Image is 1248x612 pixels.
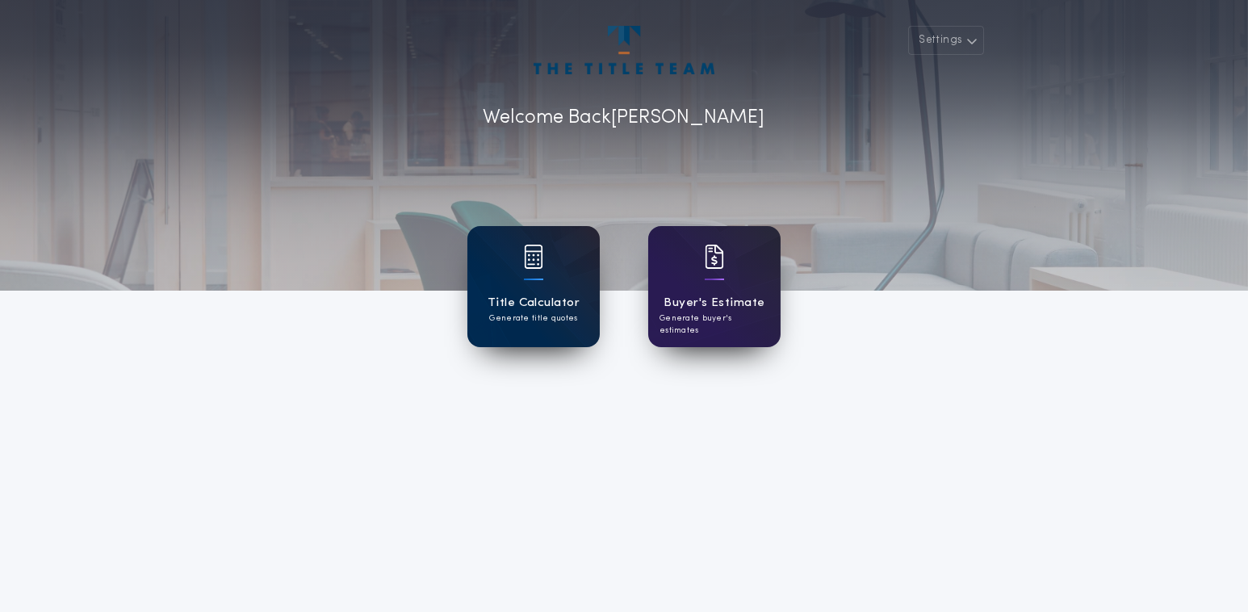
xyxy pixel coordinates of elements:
button: Settings [908,26,984,55]
a: card iconBuyer's EstimateGenerate buyer's estimates [648,226,781,347]
img: account-logo [534,26,714,74]
p: Generate buyer's estimates [660,312,769,337]
img: card icon [524,245,543,269]
h1: Title Calculator [488,294,580,312]
img: card icon [705,245,724,269]
p: Welcome Back [PERSON_NAME] [484,103,765,132]
p: Generate title quotes [489,312,577,325]
a: card iconTitle CalculatorGenerate title quotes [467,226,600,347]
h1: Buyer's Estimate [664,294,764,312]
